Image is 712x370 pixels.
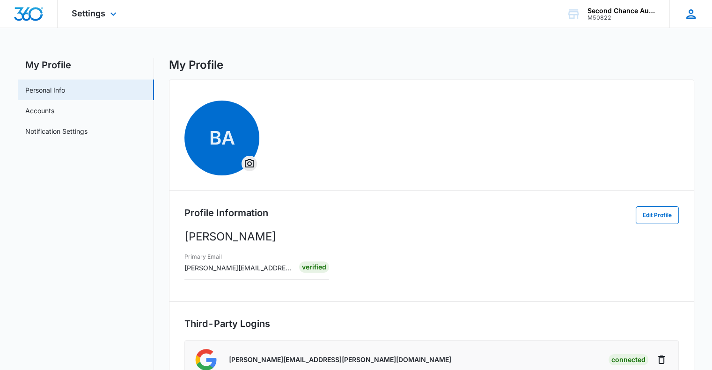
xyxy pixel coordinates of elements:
p: [PERSON_NAME] [184,228,679,245]
span: [PERSON_NAME][EMAIL_ADDRESS][PERSON_NAME][DOMAIN_NAME] [184,264,405,272]
button: Edit Profile [636,206,679,224]
h2: My Profile [18,58,154,72]
div: Connected [609,354,648,365]
a: Personal Info [25,85,65,95]
span: BA [184,101,259,175]
div: account name [587,7,656,15]
h1: My Profile [169,58,223,72]
span: Settings [72,8,105,18]
h3: Primary Email [184,253,293,261]
button: Overflow Menu [242,156,257,171]
h2: Profile Information [184,206,268,220]
h2: Third-Party Logins [184,317,679,331]
div: Verified [299,261,329,273]
span: BAOverflow Menu [184,101,259,175]
p: [PERSON_NAME][EMAIL_ADDRESS][PERSON_NAME][DOMAIN_NAME] [229,355,451,364]
button: Disconnect [654,352,669,367]
div: account id [587,15,656,21]
a: Notification Settings [25,126,88,136]
a: Accounts [25,106,54,116]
